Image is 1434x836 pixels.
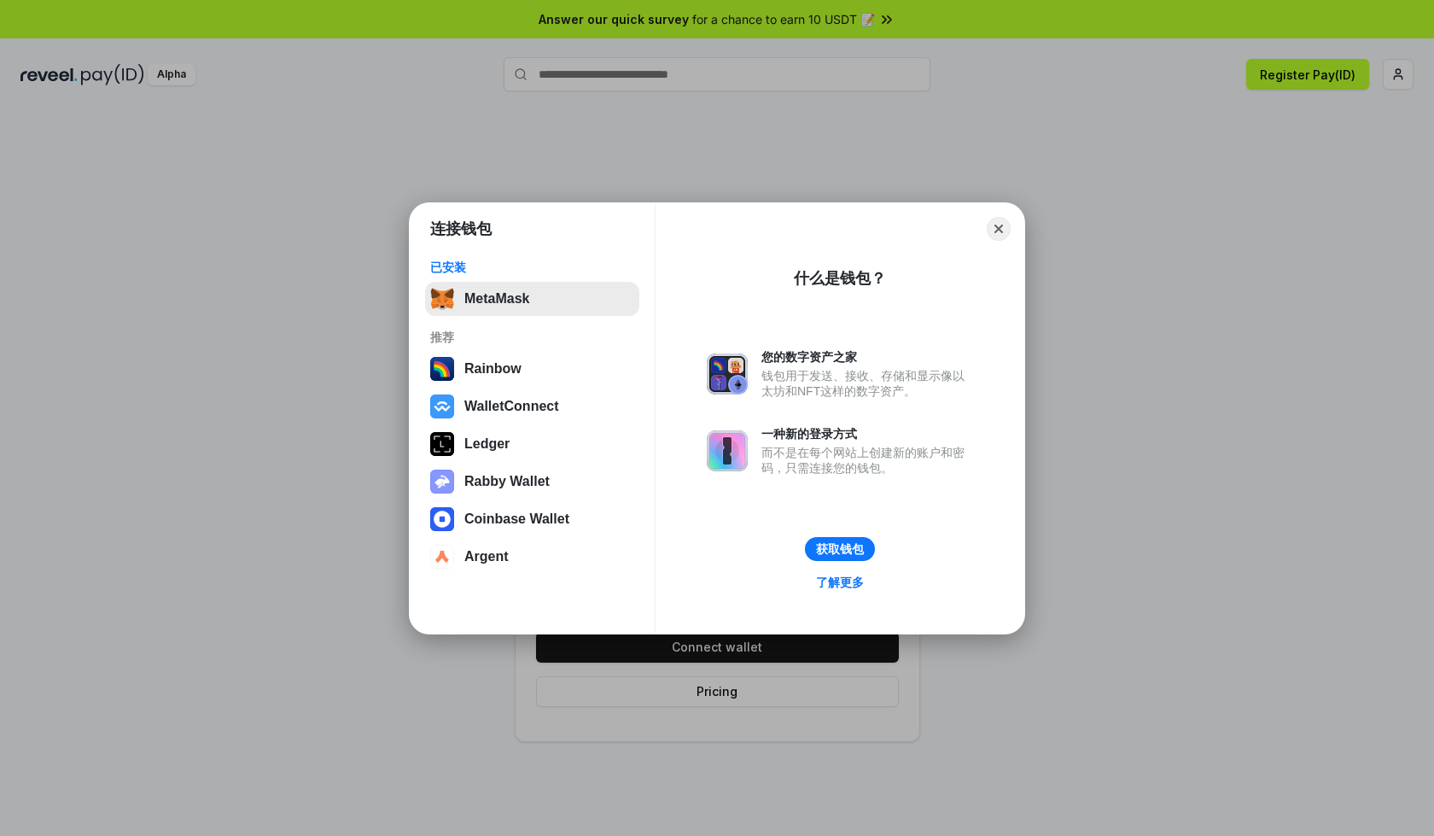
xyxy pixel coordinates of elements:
[806,571,874,593] a: 了解更多
[464,399,559,414] div: WalletConnect
[425,389,639,424] button: WalletConnect
[805,537,875,561] button: 获取钱包
[425,540,639,574] button: Argent
[430,357,454,381] img: svg+xml,%3Csvg%20width%3D%22120%22%20height%3D%22120%22%20viewBox%3D%220%200%20120%20120%22%20fil...
[430,545,454,569] img: svg+xml,%3Csvg%20width%3D%2228%22%20height%3D%2228%22%20viewBox%3D%220%200%2028%2028%22%20fill%3D...
[464,549,509,564] div: Argent
[987,217,1011,241] button: Close
[464,474,550,489] div: Rabby Wallet
[430,432,454,456] img: svg+xml,%3Csvg%20xmlns%3D%22http%3A%2F%2Fwww.w3.org%2F2000%2Fsvg%22%20width%3D%2228%22%20height%3...
[761,445,973,476] div: 而不是在每个网站上创建新的账户和密码，只需连接您的钱包。
[816,541,864,557] div: 获取钱包
[425,502,639,536] button: Coinbase Wallet
[761,368,973,399] div: 钱包用于发送、接收、存储和显示像以太坊和NFT这样的数字资产。
[464,291,529,307] div: MetaMask
[425,465,639,499] button: Rabby Wallet
[707,354,748,395] img: svg+xml,%3Csvg%20xmlns%3D%22http%3A%2F%2Fwww.w3.org%2F2000%2Fsvg%22%20fill%3D%22none%22%20viewBox...
[761,426,973,441] div: 一种新的登录方式
[464,361,522,377] div: Rainbow
[425,282,639,316] button: MetaMask
[761,349,973,365] div: 您的数字资产之家
[464,512,569,527] div: Coinbase Wallet
[425,352,639,386] button: Rainbow
[430,395,454,418] img: svg+xml,%3Csvg%20width%3D%2228%22%20height%3D%2228%22%20viewBox%3D%220%200%2028%2028%22%20fill%3D...
[430,287,454,311] img: svg+xml,%3Csvg%20fill%3D%22none%22%20height%3D%2233%22%20viewBox%3D%220%200%2035%2033%22%20width%...
[816,575,864,590] div: 了解更多
[464,436,510,452] div: Ledger
[430,330,634,345] div: 推荐
[794,268,886,289] div: 什么是钱包？
[425,427,639,461] button: Ledger
[430,260,634,275] div: 已安装
[430,219,492,239] h1: 连接钱包
[430,470,454,494] img: svg+xml,%3Csvg%20xmlns%3D%22http%3A%2F%2Fwww.w3.org%2F2000%2Fsvg%22%20fill%3D%22none%22%20viewBox...
[430,507,454,531] img: svg+xml,%3Csvg%20width%3D%2228%22%20height%3D%2228%22%20viewBox%3D%220%200%2028%2028%22%20fill%3D...
[707,430,748,471] img: svg+xml,%3Csvg%20xmlns%3D%22http%3A%2F%2Fwww.w3.org%2F2000%2Fsvg%22%20fill%3D%22none%22%20viewBox...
